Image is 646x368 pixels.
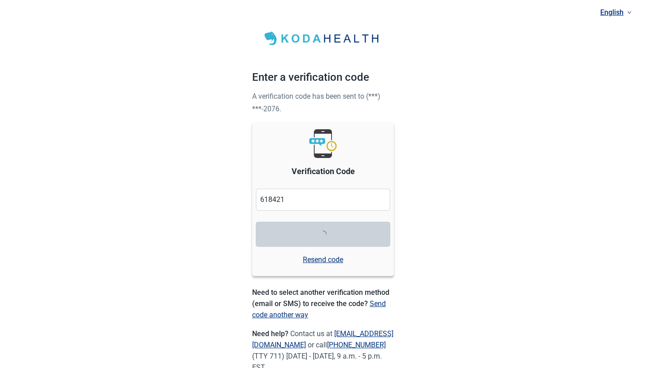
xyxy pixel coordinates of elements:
[252,69,394,90] h1: Enter a verification code
[252,329,393,349] span: Contact us at
[327,341,386,349] a: [PHONE_NUMBER]
[252,329,393,349] a: [EMAIL_ADDRESS][DOMAIN_NAME]
[303,254,343,265] a: Resend code
[292,165,355,178] label: Verification Code
[252,288,389,308] span: Need to select another verification method (email or SMS) to receive the code?
[627,10,632,15] span: down
[597,5,635,20] a: Current language: English
[252,329,290,338] span: Need help?
[256,188,390,211] input: Enter Code Here
[252,341,386,360] span: or call (TTY 711)
[252,92,380,113] span: A verification code has been sent to (***) ***-2076.
[259,29,387,48] img: Koda Health
[319,231,327,238] span: loading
